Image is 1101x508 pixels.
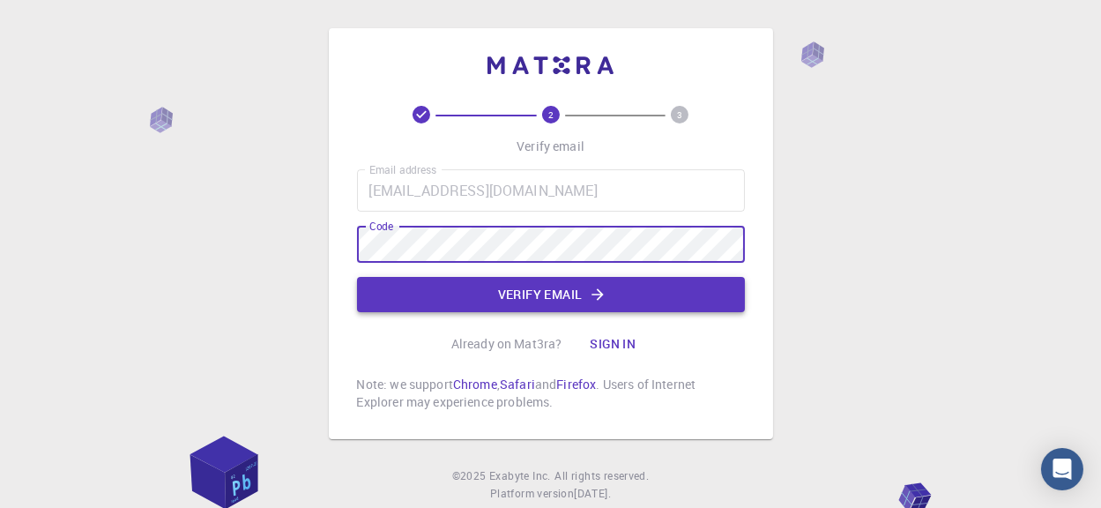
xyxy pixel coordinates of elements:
[490,485,574,503] span: Platform version
[500,376,535,392] a: Safari
[357,277,745,312] button: Verify email
[489,468,551,482] span: Exabyte Inc.
[452,467,489,485] span: © 2025
[574,485,611,503] a: [DATE].
[369,162,436,177] label: Email address
[1041,448,1083,490] div: Open Intercom Messenger
[517,138,584,155] p: Verify email
[554,467,649,485] span: All rights reserved.
[453,376,497,392] a: Chrome
[451,335,562,353] p: Already on Mat3ra?
[357,376,745,411] p: Note: we support , and . Users of Internet Explorer may experience problems.
[576,326,650,362] button: Sign in
[677,108,682,121] text: 3
[489,467,551,485] a: Exabyte Inc.
[574,486,611,500] span: [DATE] .
[369,219,393,234] label: Code
[548,108,554,121] text: 2
[556,376,596,392] a: Firefox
